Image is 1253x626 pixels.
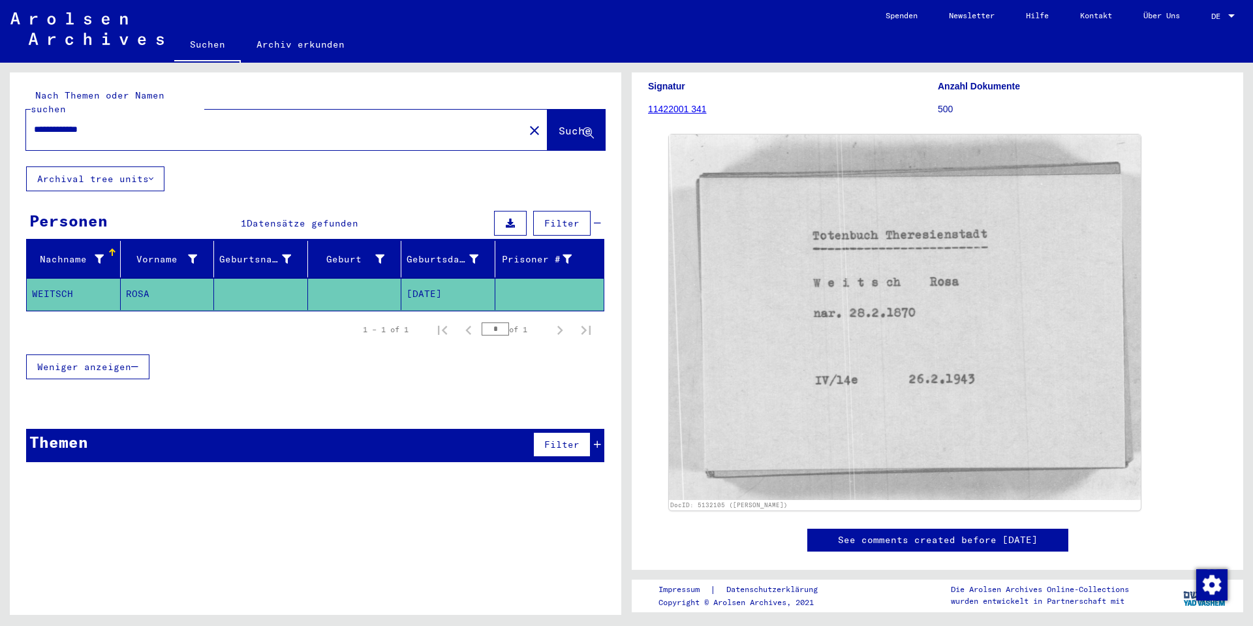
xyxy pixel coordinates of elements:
[247,217,358,229] span: Datensätze gefunden
[121,241,215,277] mat-header-cell: Vorname
[214,241,308,277] mat-header-cell: Geburtsname
[308,241,402,277] mat-header-cell: Geburt‏
[26,354,149,379] button: Weniger anzeigen
[838,533,1038,547] a: See comments created before [DATE]
[31,89,164,115] mat-label: Nach Themen oder Namen suchen
[429,317,456,343] button: First page
[407,253,478,266] div: Geburtsdatum
[27,278,121,310] mat-cell: WEITSCH
[521,117,548,143] button: Clear
[26,166,164,191] button: Archival tree units
[544,217,580,229] span: Filter
[29,430,88,454] div: Themen
[501,253,572,266] div: Prisoner #
[559,124,591,137] span: Suche
[573,317,599,343] button: Last page
[1211,12,1226,21] span: DE
[407,249,495,270] div: Geburtsdatum
[241,217,247,229] span: 1
[951,584,1129,595] p: Die Arolsen Archives Online-Collections
[29,209,108,232] div: Personen
[648,81,685,91] b: Signatur
[951,595,1129,607] p: wurden entwickelt in Partnerschaft mit
[495,241,604,277] mat-header-cell: Prisoner #
[648,104,707,114] a: 11422001 341
[527,123,542,138] mat-icon: close
[401,278,495,310] mat-cell: [DATE]
[533,211,591,236] button: Filter
[37,361,131,373] span: Weniger anzeigen
[669,134,1141,499] img: 001.jpg
[501,249,589,270] div: Prisoner #
[938,102,1227,116] p: 500
[313,249,401,270] div: Geburt‏
[313,253,385,266] div: Geburt‏
[716,583,833,597] a: Datenschutzerklärung
[670,501,788,509] a: DocID: 5132105 ([PERSON_NAME])
[241,29,360,60] a: Archiv erkunden
[401,241,495,277] mat-header-cell: Geburtsdatum
[1181,579,1230,612] img: yv_logo.png
[121,278,215,310] mat-cell: ROSA
[547,317,573,343] button: Next page
[533,432,591,457] button: Filter
[658,597,833,608] p: Copyright © Arolsen Archives, 2021
[10,12,164,45] img: Arolsen_neg.svg
[126,249,214,270] div: Vorname
[658,583,833,597] div: |
[32,249,120,270] div: Nachname
[32,253,104,266] div: Nachname
[126,253,198,266] div: Vorname
[938,81,1020,91] b: Anzahl Dokumente
[482,323,547,336] div: of 1
[1196,569,1227,600] div: Zustimmung ändern
[219,249,307,270] div: Geburtsname
[548,110,605,150] button: Suche
[219,253,291,266] div: Geburtsname
[456,317,482,343] button: Previous page
[658,583,710,597] a: Impressum
[363,324,409,336] div: 1 – 1 of 1
[544,439,580,450] span: Filter
[1196,569,1228,601] img: Zustimmung ändern
[174,29,241,63] a: Suchen
[27,241,121,277] mat-header-cell: Nachname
